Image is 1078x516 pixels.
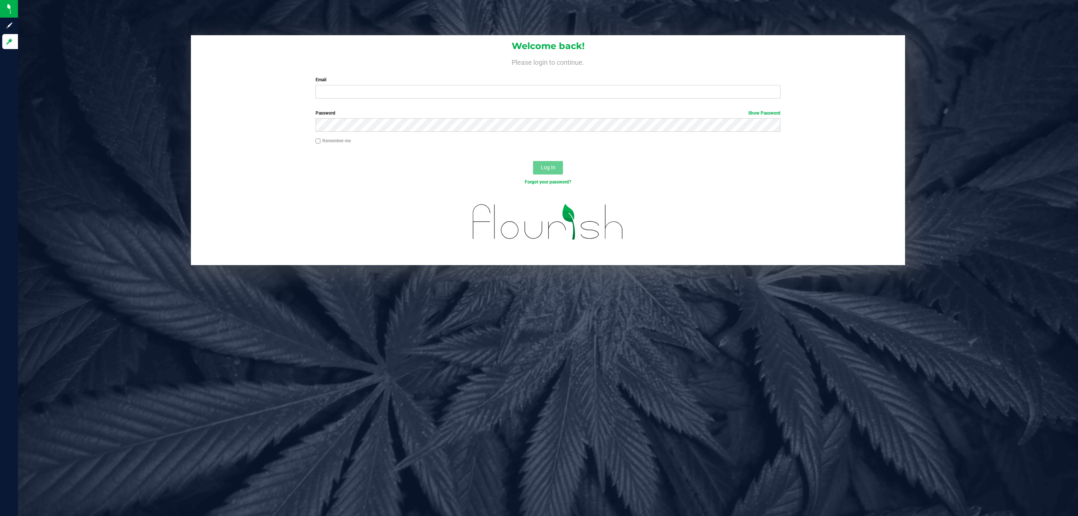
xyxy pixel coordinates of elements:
[533,161,563,174] button: Log In
[191,57,905,66] h4: Please login to continue.
[748,110,780,116] a: Show Password
[316,110,335,116] span: Password
[316,137,351,144] label: Remember me
[316,139,321,144] input: Remember me
[6,38,13,45] inline-svg: Log in
[541,164,555,170] span: Log In
[316,76,780,83] label: Email
[525,179,571,185] a: Forgot your password?
[191,41,905,51] h1: Welcome back!
[6,22,13,29] inline-svg: Sign up
[459,193,637,251] img: flourish_logo.svg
